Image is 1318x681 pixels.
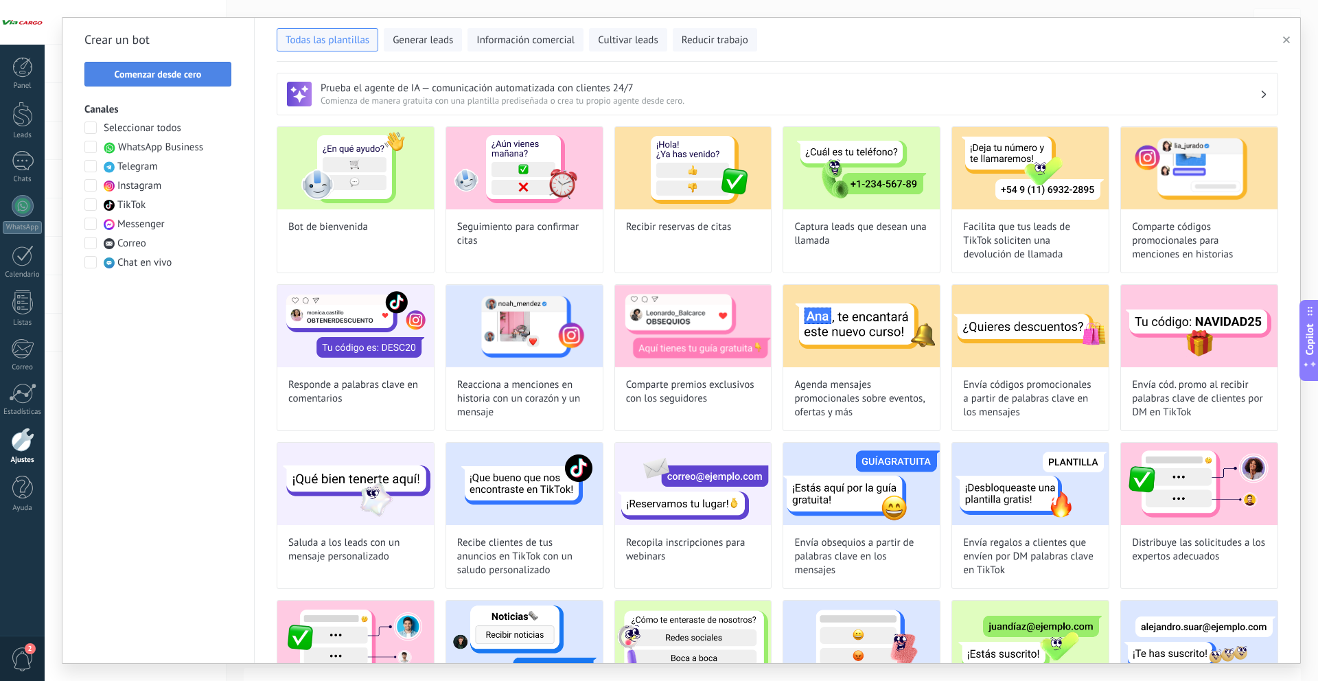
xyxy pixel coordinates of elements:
[794,378,929,419] span: Agenda mensajes promocionales sobre eventos, ofertas y más
[673,28,757,51] button: Reducir trabajo
[952,443,1109,525] img: Envía regalos a clientes que envíen por DM palabras clave en TikTok
[3,504,43,513] div: Ayuda
[794,536,929,577] span: Envía obsequios a partir de palabras clave en los mensajes
[3,175,43,184] div: Chats
[615,443,772,525] img: Recopila inscripciones para webinars
[457,220,592,248] span: Seguimiento para confirmar citas
[615,285,772,367] img: Comparte premios exclusivos con los seguidores
[115,69,202,79] span: Comenzar desde cero
[117,218,165,231] span: Messenger
[117,160,158,174] span: Telegram
[286,34,369,47] span: Todas las plantillas
[1303,324,1317,356] span: Copilot
[446,127,603,209] img: Seguimiento para confirmar citas
[3,270,43,279] div: Calendario
[84,29,232,51] h2: Crear un bot
[626,536,761,564] span: Recopila inscripciones para webinars
[446,443,603,525] img: Recibe clientes de tus anuncios en TikTok con un saludo personalizado
[1121,285,1277,367] img: Envía cód. promo al recibir palabras clave de clientes por DM en TikTok
[3,319,43,327] div: Listas
[277,443,434,525] img: Saluda a los leads con un mensaje personalizado
[393,34,453,47] span: Generar leads
[277,28,378,51] button: Todas las plantillas
[3,221,42,234] div: WhatsApp
[3,131,43,140] div: Leads
[615,127,772,209] img: Recibir reservas de citas
[118,141,203,154] span: WhatsApp Business
[1121,127,1277,209] img: Comparte códigos promocionales para menciones en historias
[783,127,940,209] img: Captura leads que desean una llamada
[963,220,1098,262] span: Facilita que tus leads de TikTok soliciten una devolución de llamada
[321,95,1260,106] span: Comienza de manera gratuita con una plantilla prediseñada o crea tu propio agente desde cero.
[1132,220,1267,262] span: Comparte códigos promocionales para menciones en historias
[117,198,146,212] span: TikTok
[963,536,1098,577] span: Envía regalos a clientes que envíen por DM palabras clave en TikTok
[25,643,36,654] span: 2
[288,220,368,234] span: Bot de bienvenida
[783,443,940,525] img: Envía obsequios a partir de palabras clave en los mensajes
[952,285,1109,367] img: Envía códigos promocionales a partir de palabras clave en los mensajes
[963,378,1098,419] span: Envía códigos promocionales a partir de palabras clave en los mensajes
[626,378,761,406] span: Comparte premios exclusivos con los seguidores
[288,536,423,564] span: Saluda a los leads con un mensaje personalizado
[321,82,1260,95] h3: Prueba el agente de IA — comunicación automatizada con clientes 24/7
[1132,378,1267,419] span: Envía cód. promo al recibir palabras clave de clientes por DM en TikTok
[84,103,232,116] h3: Canales
[277,127,434,209] img: Bot de bienvenida
[626,220,732,234] span: Recibir reservas de citas
[84,62,231,86] button: Comenzar desde cero
[794,220,929,248] span: Captura leads que desean una llamada
[1121,443,1277,525] img: Distribuye las solicitudes a los expertos adecuados
[384,28,462,51] button: Generar leads
[3,363,43,372] div: Correo
[446,285,603,367] img: Reacciona a menciones en historia con un corazón y un mensaje
[1132,536,1267,564] span: Distribuye las solicitudes a los expertos adecuados
[457,536,592,577] span: Recibe clientes de tus anuncios en TikTok con un saludo personalizado
[117,179,161,193] span: Instagram
[104,122,181,135] span: Seleccionar todos
[3,82,43,91] div: Panel
[589,28,667,51] button: Cultivar leads
[783,285,940,367] img: Agenda mensajes promocionales sobre eventos, ofertas y más
[117,256,172,270] span: Chat en vivo
[3,408,43,417] div: Estadísticas
[598,34,658,47] span: Cultivar leads
[277,285,434,367] img: Responde a palabras clave en comentarios
[682,34,748,47] span: Reducir trabajo
[467,28,583,51] button: Información comercial
[117,237,146,251] span: Correo
[457,378,592,419] span: Reacciona a menciones en historia con un corazón y un mensaje
[288,378,423,406] span: Responde a palabras clave en comentarios
[476,34,575,47] span: Información comercial
[3,456,43,465] div: Ajustes
[952,127,1109,209] img: Facilita que tus leads de TikTok soliciten una devolución de llamada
